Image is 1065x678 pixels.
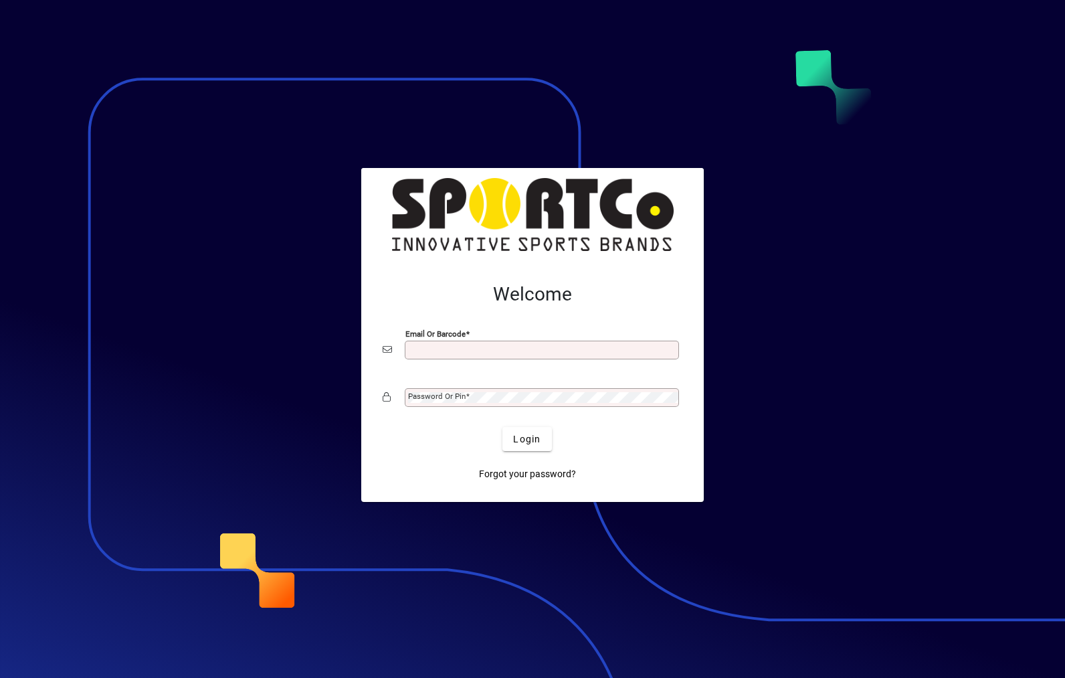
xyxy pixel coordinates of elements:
a: Forgot your password? [474,462,581,486]
mat-label: Email or Barcode [405,329,466,339]
mat-label: Password or Pin [408,392,466,401]
h2: Welcome [383,283,682,306]
button: Login [502,427,551,451]
span: Forgot your password? [479,467,576,481]
span: Login [513,432,541,446]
